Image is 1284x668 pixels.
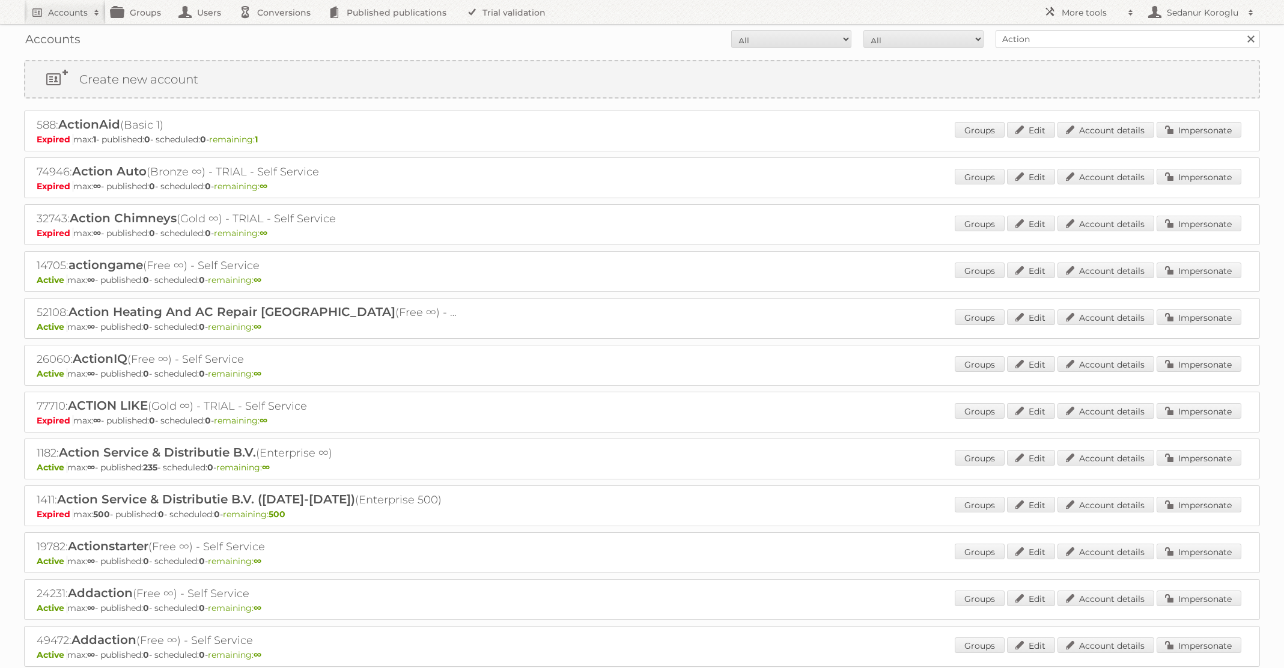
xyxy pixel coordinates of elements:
[37,321,1247,332] p: max: - published: - scheduled: -
[37,633,457,648] h2: 49472: (Free ∞) - Self Service
[1007,356,1055,372] a: Edit
[68,539,148,553] span: Actionstarter
[37,398,457,414] h2: 77710: (Gold ∞) - TRIAL - Self Service
[37,415,73,426] span: Expired
[87,368,95,379] strong: ∞
[72,164,147,178] span: Action Auto
[1057,544,1154,559] a: Account details
[37,134,1247,145] p: max: - published: - scheduled: -
[1007,591,1055,606] a: Edit
[93,134,96,145] strong: 1
[260,228,267,238] strong: ∞
[955,637,1005,653] a: Groups
[254,649,261,660] strong: ∞
[1157,309,1241,325] a: Impersonate
[37,181,1247,192] p: max: - published: - scheduled: -
[87,275,95,285] strong: ∞
[93,228,101,238] strong: ∞
[37,351,457,367] h2: 26060: (Free ∞) - Self Service
[37,258,457,273] h2: 14705: (Free ∞) - Self Service
[37,586,457,601] h2: 24231: (Free ∞) - Self Service
[955,403,1005,419] a: Groups
[1057,263,1154,278] a: Account details
[37,211,457,226] h2: 32743: (Gold ∞) - TRIAL - Self Service
[37,368,1247,379] p: max: - published: - scheduled: -
[260,181,267,192] strong: ∞
[37,181,73,192] span: Expired
[208,368,261,379] span: remaining:
[1062,7,1122,19] h2: More tools
[37,556,1247,566] p: max: - published: - scheduled: -
[37,603,67,613] span: Active
[37,539,457,554] h2: 19782: (Free ∞) - Self Service
[87,649,95,660] strong: ∞
[255,134,258,145] strong: 1
[73,351,127,366] span: ActionIQ
[93,181,101,192] strong: ∞
[87,462,95,473] strong: ∞
[1157,591,1241,606] a: Impersonate
[200,134,206,145] strong: 0
[143,556,149,566] strong: 0
[254,275,261,285] strong: ∞
[37,603,1247,613] p: max: - published: - scheduled: -
[37,117,457,133] h2: 588: (Basic 1)
[209,134,258,145] span: remaining:
[1157,497,1241,512] a: Impersonate
[37,305,457,320] h2: 52108: (Free ∞) - Self Service
[205,415,211,426] strong: 0
[1157,544,1241,559] a: Impersonate
[93,509,110,520] strong: 500
[1057,591,1154,606] a: Account details
[955,544,1005,559] a: Groups
[1007,497,1055,512] a: Edit
[199,556,205,566] strong: 0
[1157,637,1241,653] a: Impersonate
[199,368,205,379] strong: 0
[37,462,1247,473] p: max: - published: - scheduled: -
[37,321,67,332] span: Active
[205,181,211,192] strong: 0
[208,649,261,660] span: remaining:
[25,61,1259,97] a: Create new account
[1164,7,1242,19] h2: Sedanur Koroglu
[37,415,1247,426] p: max: - published: - scheduled: -
[1007,637,1055,653] a: Edit
[68,305,395,319] span: Action Heating And AC Repair [GEOGRAPHIC_DATA]
[254,556,261,566] strong: ∞
[158,509,164,520] strong: 0
[254,321,261,332] strong: ∞
[1007,122,1055,138] a: Edit
[1007,309,1055,325] a: Edit
[199,321,205,332] strong: 0
[37,228,73,238] span: Expired
[1157,450,1241,466] a: Impersonate
[37,275,67,285] span: Active
[254,368,261,379] strong: ∞
[149,181,155,192] strong: 0
[87,321,95,332] strong: ∞
[68,398,148,413] span: ACTION LIKE
[93,415,101,426] strong: ∞
[37,275,1247,285] p: max: - published: - scheduled: -
[955,169,1005,184] a: Groups
[48,7,88,19] h2: Accounts
[955,122,1005,138] a: Groups
[87,556,95,566] strong: ∞
[37,164,457,180] h2: 74946: (Bronze ∞) - TRIAL - Self Service
[269,509,285,520] strong: 500
[1157,216,1241,231] a: Impersonate
[955,216,1005,231] a: Groups
[37,509,73,520] span: Expired
[1057,169,1154,184] a: Account details
[1057,356,1154,372] a: Account details
[37,649,67,660] span: Active
[87,603,95,613] strong: ∞
[208,603,261,613] span: remaining:
[68,258,143,272] span: actiongame
[214,415,267,426] span: remaining:
[1007,403,1055,419] a: Edit
[199,603,205,613] strong: 0
[1157,356,1241,372] a: Impersonate
[59,445,256,460] span: Action Service & Distributie B.V.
